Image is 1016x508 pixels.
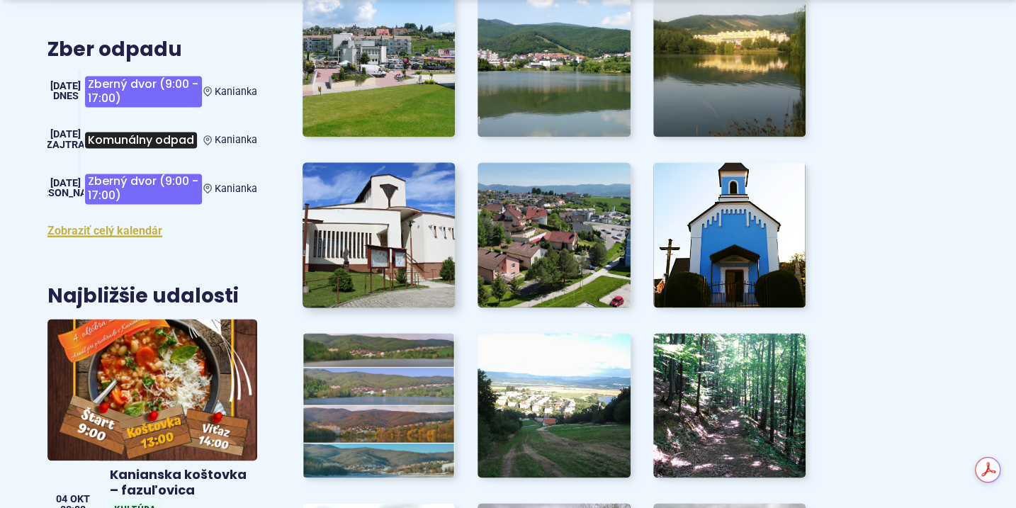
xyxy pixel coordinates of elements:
a: Zobraziť celý kalendár [47,224,162,237]
h3: Najbližšie udalosti [47,286,239,307]
img: Naša Kanianka 18 [653,333,806,478]
h3: Zber odpadu [47,39,257,61]
span: [DATE] [50,128,81,140]
span: okt [70,494,90,504]
span: [DATE] [50,80,81,92]
span: Kanianka [215,86,257,98]
span: Kanianka [215,183,257,195]
a: Otvoriť obrázok v popupe. [303,162,455,307]
a: Otvoriť obrázok v popupe. [653,333,806,478]
span: 04 [56,494,67,504]
img: Naša Kanianka 13 [295,155,463,315]
a: Komunálny odpad Kanianka [DATE] Zajtra [47,124,257,157]
span: [DATE] [50,177,81,189]
a: Zberný dvor (9:00 - 17:00) Kanianka [DATE] Dnes [47,70,257,112]
h4: Kanianska koštovka – fazuľovica [110,466,252,498]
img: Naša Kanianka 14 [478,162,630,307]
span: Komunálny odpad [85,132,197,148]
span: Zberný dvor (9:00 - 17:00) [85,76,201,106]
span: Dnes [53,90,79,102]
a: Otvoriť obrázok v popupe. [478,162,630,307]
a: Otvoriť obrázok v popupe. [303,333,455,478]
span: Zajtra [46,139,85,151]
a: Otvoriť obrázok v popupe. [478,333,630,478]
span: [PERSON_NAME] [27,187,105,199]
span: Kanianka [215,134,257,146]
img: Naša Kanianka 17 [478,333,630,478]
a: Zberný dvor (9:00 - 17:00) Kanianka [DATE] [PERSON_NAME] [47,168,257,210]
img: Naša Kanianka 15 [653,162,806,307]
a: Otvoriť obrázok v popupe. [653,162,806,307]
span: Zberný dvor (9:00 - 17:00) [85,174,201,204]
img: Naša Kanianka 16 [303,333,455,478]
